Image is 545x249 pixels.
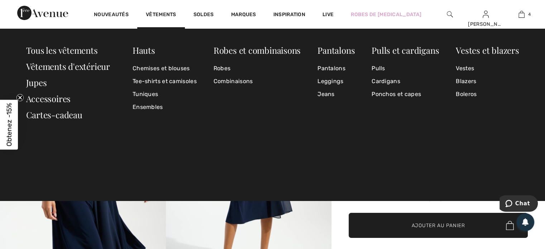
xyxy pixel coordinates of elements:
a: 4 [504,10,539,19]
a: Chemises et blouses [133,62,197,75]
a: Ensembles [133,101,197,114]
img: Mon panier [518,10,525,19]
a: Robes [214,62,301,75]
a: Leggings [317,75,355,88]
a: Robes de [MEDICAL_DATA] [351,11,421,18]
a: Vêtements d'extérieur [26,61,110,72]
a: Pantalons [317,62,355,75]
a: Accessoires [26,93,71,104]
a: Ponchos et capes [372,88,439,101]
a: Jeans [317,88,355,101]
div: [PERSON_NAME] [468,20,503,28]
span: Obtenez -15% [5,103,13,146]
span: Ajouter au panier [412,222,465,229]
a: Pantalons [317,44,355,56]
a: Vêtements [146,11,176,19]
button: Ajouter au panier [349,213,528,238]
a: Hauts [133,44,155,56]
a: Jupes [26,77,47,88]
a: Vestes et blazers [456,44,519,56]
a: Tuniques [133,88,197,101]
button: Close teaser [16,94,24,101]
a: Pulls et cardigans [372,44,439,56]
iframe: Ouvre un widget dans lequel vous pouvez chatter avec l’un de nos agents [499,195,538,213]
img: Mes infos [483,10,489,19]
a: Soldes [193,11,214,19]
a: Robes et combinaisons [214,44,301,56]
span: 4 [528,11,531,18]
a: Pulls [372,62,439,75]
a: Blazers [456,75,519,88]
a: Cartes-cadeau [26,109,82,120]
img: 1ère Avenue [17,6,68,20]
img: recherche [447,10,453,19]
a: Combinaisons [214,75,301,88]
a: Marques [231,11,256,19]
a: Tous les vêtements [26,44,98,56]
a: Boleros [456,88,519,101]
a: Nouveautés [94,11,129,19]
a: Se connecter [483,11,489,18]
a: Live [322,11,334,18]
span: Inspiration [273,11,305,19]
a: Tee-shirts et camisoles [133,75,197,88]
a: Cardigans [372,75,439,88]
img: Bag.svg [506,221,514,230]
a: Vestes [456,62,519,75]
